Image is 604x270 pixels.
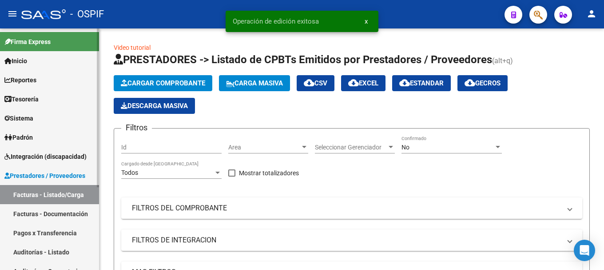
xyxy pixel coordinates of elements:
mat-icon: cloud_download [399,77,410,88]
mat-icon: cloud_download [465,77,475,88]
button: Gecros [457,75,508,91]
span: Estandar [399,79,444,87]
app-download-masive: Descarga masiva de comprobantes (adjuntos) [114,98,195,114]
mat-panel-title: FILTROS DEL COMPROBANTE [132,203,561,213]
span: CSV [304,79,327,87]
span: Inicio [4,56,27,66]
span: EXCEL [348,79,378,87]
span: Gecros [465,79,501,87]
span: Mostrar totalizadores [239,168,299,178]
button: Cargar Comprobante [114,75,212,91]
mat-expansion-panel-header: FILTROS DEL COMPROBANTE [121,197,582,219]
span: Sistema [4,113,33,123]
mat-expansion-panel-header: FILTROS DE INTEGRACION [121,230,582,251]
a: Video tutorial [114,44,151,51]
h3: Filtros [121,121,152,134]
span: No [401,144,409,151]
mat-icon: person [586,8,597,19]
span: Tesorería [4,94,39,104]
span: Carga Masiva [226,79,283,87]
button: Descarga Masiva [114,98,195,114]
span: - OSPIF [70,4,104,24]
mat-icon: cloud_download [348,77,359,88]
mat-icon: cloud_download [304,77,314,88]
span: Padrón [4,133,33,142]
span: Reportes [4,75,36,85]
span: Firma Express [4,37,51,47]
span: Area [228,144,300,151]
span: Integración (discapacidad) [4,152,87,161]
mat-panel-title: FILTROS DE INTEGRACION [132,235,561,245]
span: (alt+q) [492,56,513,65]
span: Todos [121,169,138,176]
span: x [365,17,368,25]
span: Seleccionar Gerenciador [315,144,387,151]
span: Prestadores / Proveedores [4,171,85,181]
mat-icon: menu [7,8,18,19]
span: PRESTADORES -> Listado de CPBTs Emitidos por Prestadores / Proveedores [114,53,492,66]
div: Open Intercom Messenger [574,240,595,261]
button: EXCEL [341,75,385,91]
button: Carga Masiva [219,75,290,91]
button: Estandar [392,75,451,91]
span: Operación de edición exitosa [233,17,319,26]
span: Cargar Comprobante [121,79,205,87]
button: x [358,13,375,29]
button: CSV [297,75,334,91]
span: Descarga Masiva [121,102,188,110]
